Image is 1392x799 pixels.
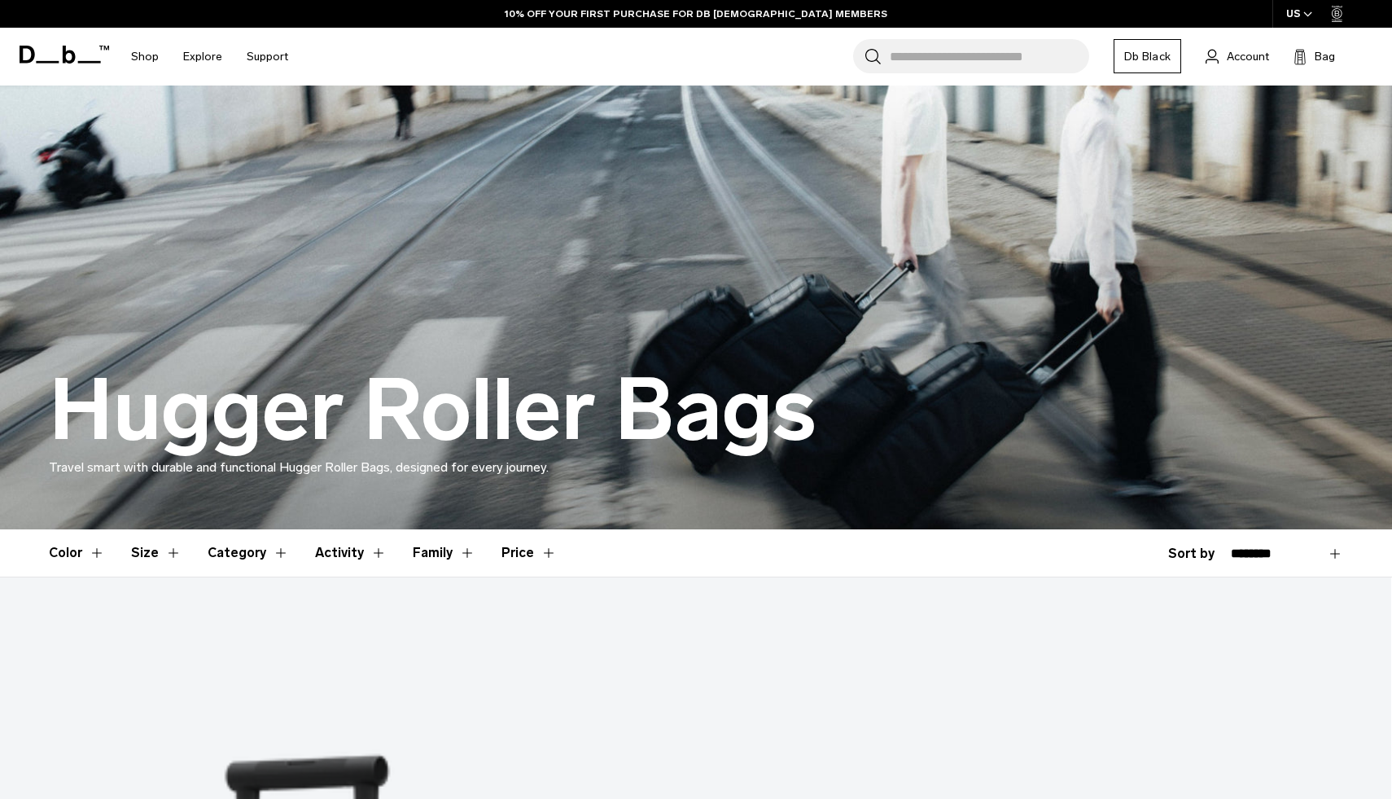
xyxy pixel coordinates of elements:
[131,529,182,577] button: Toggle Filter
[1227,48,1269,65] span: Account
[49,529,105,577] button: Toggle Filter
[247,28,288,86] a: Support
[501,529,557,577] button: Toggle Price
[49,459,549,475] span: Travel smart with durable and functional Hugger Roller Bags, designed for every journey.
[413,529,475,577] button: Toggle Filter
[119,28,300,86] nav: Main Navigation
[1114,39,1181,73] a: Db Black
[1206,46,1269,66] a: Account
[131,28,159,86] a: Shop
[1315,48,1335,65] span: Bag
[1294,46,1335,66] button: Bag
[315,529,387,577] button: Toggle Filter
[183,28,222,86] a: Explore
[505,7,887,21] a: 10% OFF YOUR FIRST PURCHASE FOR DB [DEMOGRAPHIC_DATA] MEMBERS
[208,529,289,577] button: Toggle Filter
[49,363,816,458] h1: Hugger Roller Bags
